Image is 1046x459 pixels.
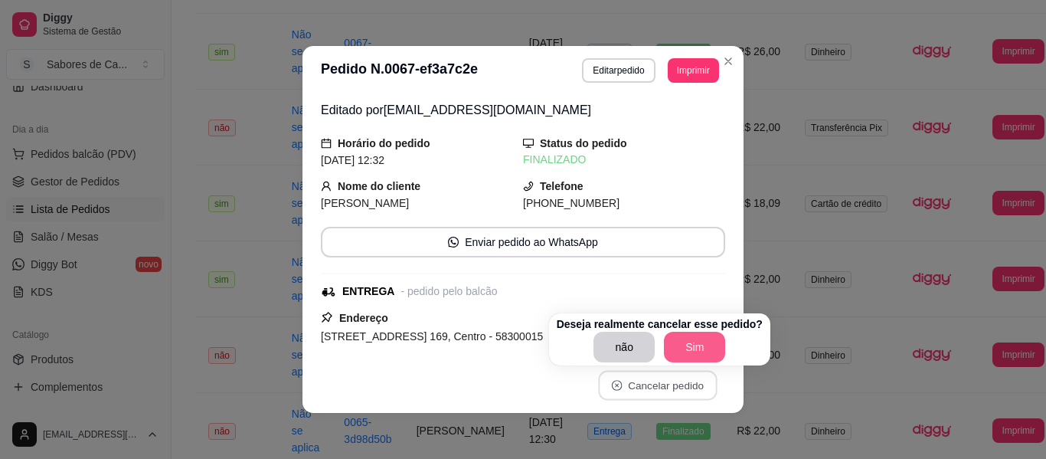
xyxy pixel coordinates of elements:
[342,284,394,300] div: ENTREGA
[523,138,534,149] span: desktop
[593,332,655,362] button: não
[338,180,420,192] strong: Nome do cliente
[321,58,478,83] h3: Pedido N. 0067-ef3a7c2e
[400,284,497,300] div: - pedido pelo balcão
[716,49,740,74] button: Close
[523,197,619,209] span: [PHONE_NUMBER]
[321,197,409,209] span: [PERSON_NAME]
[598,371,717,401] button: close-circleCancelar pedido
[321,311,333,323] span: pushpin
[582,58,655,83] button: Editarpedido
[321,138,332,149] span: calendar
[321,103,591,116] span: Editado por [EMAIL_ADDRESS][DOMAIN_NAME]
[523,152,725,168] div: FINALIZADO
[338,137,430,149] strong: Horário do pedido
[321,181,332,192] span: user
[540,180,583,192] strong: Telefone
[612,380,623,391] span: close-circle
[557,316,763,332] p: Deseja realmente cancelar esse pedido?
[448,237,459,248] span: whats-app
[668,58,719,83] button: Imprimir
[664,332,725,362] button: Sim
[523,181,534,192] span: phone
[540,137,627,149] strong: Status do pedido
[321,154,384,166] span: [DATE] 12:32
[321,227,725,257] button: whats-appEnviar pedido ao WhatsApp
[339,312,388,324] strong: Endereço
[321,330,543,343] span: [STREET_ADDRESS] 169, Centro - 58300015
